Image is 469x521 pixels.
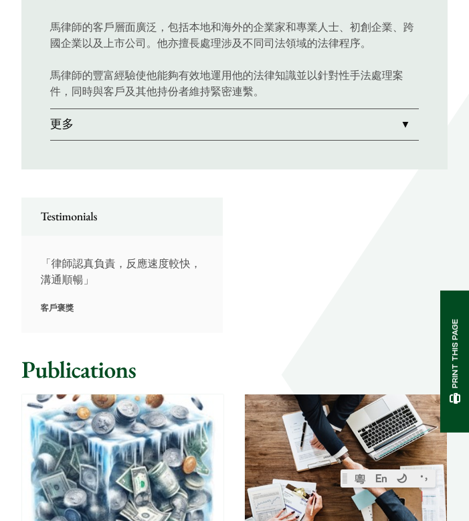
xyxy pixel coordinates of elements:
a: 更多 [50,109,419,140]
p: 馬律師的客戶層面廣泛，包括本地和海外的企業家和專業人士、初創企業、跨國企業以及上市公司。他亦擅長處理涉及不同司法領域的法律程序。 [50,19,419,51]
h2: Testimonials [40,210,204,224]
p: 客戶褒獎 [40,303,204,314]
p: 馬律師的豐富經驗使他能夠有效地運用他的法律知識並以針對性手法處理案件，同時與客戶及其他持份者維持緊密連繫。 [50,67,419,99]
p: 「律師認真負責，反應速度較快，溝通順暢」 [40,255,204,287]
h2: Publications [21,356,448,384]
